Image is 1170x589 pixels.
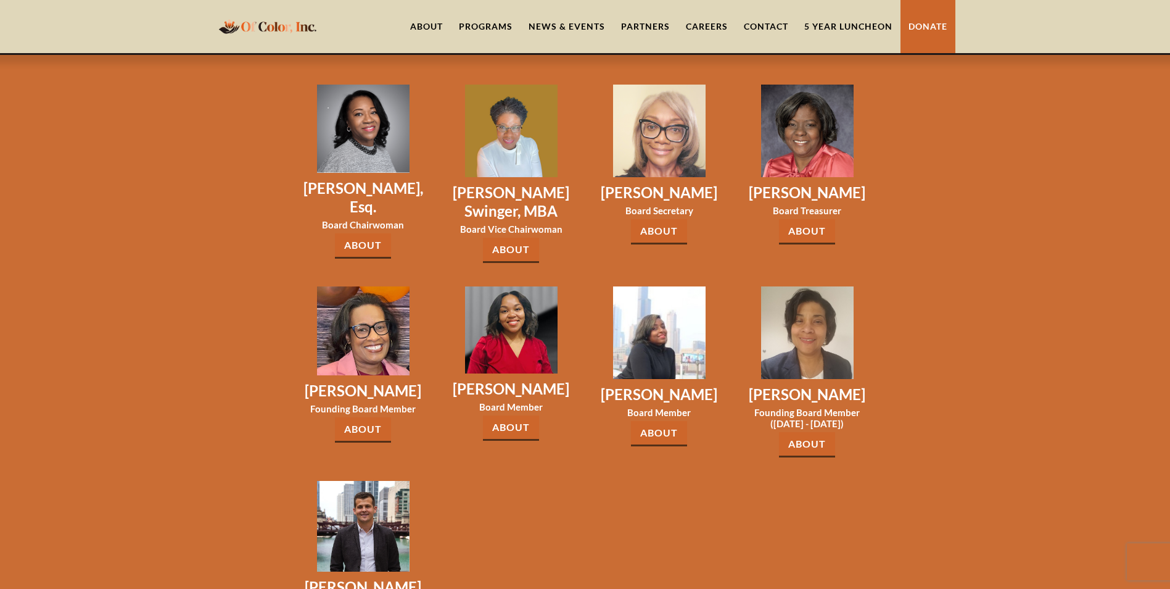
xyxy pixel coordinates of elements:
h3: Board Vice Chairwoman [451,223,571,235]
h3: Founding Board Member [303,403,423,414]
h3: Board Member [599,407,719,418]
h3: [PERSON_NAME], Esq. [303,179,423,216]
h3: [PERSON_NAME] Swinger, MBA [451,183,571,220]
h3: [PERSON_NAME] [748,385,867,404]
a: About [483,238,539,263]
h3: Founding Board Member ([DATE] - [DATE]) [748,407,867,429]
a: About [631,219,687,244]
h3: [PERSON_NAME] [451,380,571,398]
h3: [PERSON_NAME] [599,183,719,202]
a: About [779,219,835,244]
h3: [PERSON_NAME] [599,385,719,404]
h3: Board Chairwoman [303,219,423,230]
h3: Board Treasurer [748,205,867,216]
a: About [335,417,391,443]
a: About [631,421,687,446]
a: home [215,12,320,41]
a: About [779,432,835,457]
a: About [335,233,391,259]
h3: Board Member [451,401,571,412]
h3: [PERSON_NAME] [748,183,867,202]
h3: Board Secretary [599,205,719,216]
div: Programs [459,20,513,33]
h3: [PERSON_NAME] [303,382,423,400]
a: About [483,416,539,441]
